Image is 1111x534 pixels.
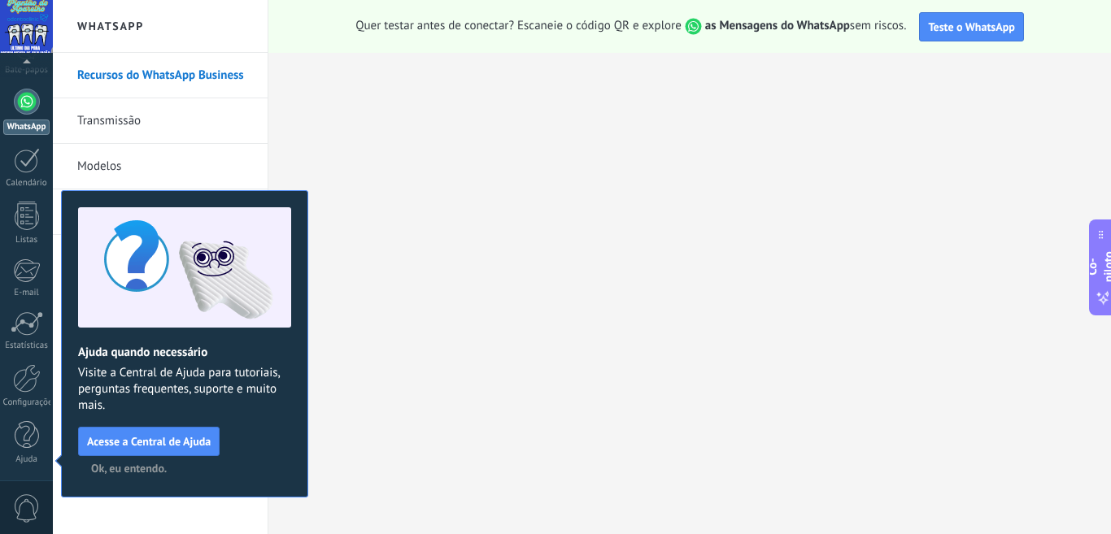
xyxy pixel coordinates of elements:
[77,158,121,174] font: Modelos
[850,18,907,33] font: sem riscos.
[6,177,46,189] font: Calendário
[15,234,37,245] font: Listas
[77,53,251,98] a: Recursos do WhatsApp Business
[7,121,46,132] font: WhatsApp
[84,456,174,480] button: Ok, eu entendo.
[77,19,144,33] font: WhatsApp
[15,454,37,465] font: Ajuda
[14,287,38,298] font: E-mail
[705,18,850,33] font: as Mensagens do WhatsApp
[355,18,682,33] font: Quer testar antes de conectar? Escaneie o código QR e explore
[77,98,251,144] a: Transmissão
[53,98,268,144] li: Transmissão
[53,144,268,189] li: Modelos
[919,12,1023,41] button: Teste o WhatsApp
[928,20,1014,34] font: Teste o WhatsApp
[77,67,244,83] font: Recursos do WhatsApp Business
[3,397,57,408] font: Configurações
[91,461,167,475] font: Ok, eu entendo.
[87,434,211,449] font: Acesse a Central de Ajuda
[53,53,268,98] li: Recursos do WhatsApp Business
[77,113,141,128] font: Transmissão
[53,189,268,235] li: Robôs
[77,144,251,189] a: Modelos
[78,427,220,456] button: Acesse a Central de Ajuda
[78,345,207,360] font: Ajuda quando necessário
[5,340,48,351] font: Estatísticas
[78,365,280,413] font: Visite a Central de Ajuda para tutoriais, perguntas frequentes, suporte e muito mais.
[77,189,251,235] a: Robôs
